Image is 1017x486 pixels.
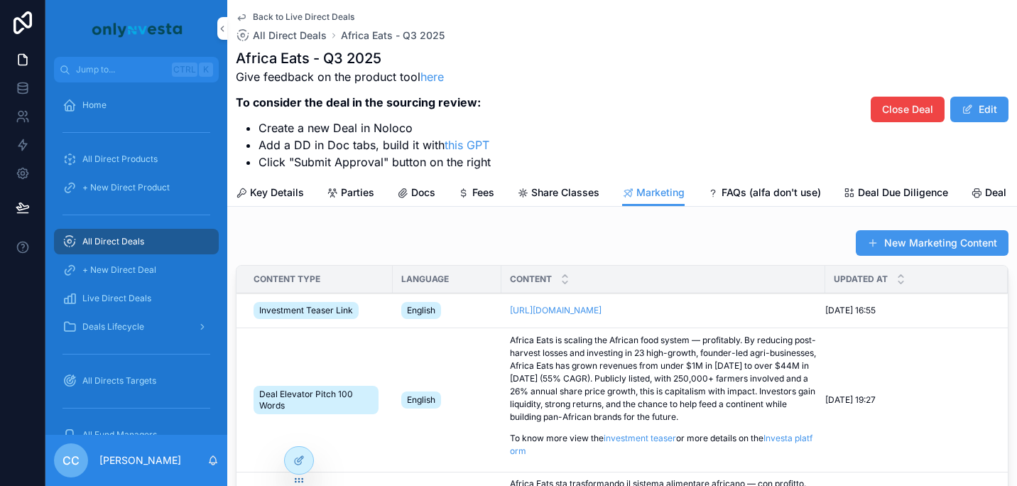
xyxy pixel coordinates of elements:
[401,389,493,411] a: English
[99,453,181,468] p: [PERSON_NAME]
[825,305,876,316] span: [DATE] 16:55
[76,64,166,75] span: Jump to...
[54,368,219,394] a: All Directs Targets
[253,11,354,23] span: Back to Live Direct Deals
[89,17,183,40] img: App logo
[327,180,374,208] a: Parties
[858,185,948,200] span: Deal Due Diligence
[259,305,353,316] span: Investment Teaser Link
[54,257,219,283] a: + New Direct Deal
[236,28,327,43] a: All Direct Deals
[54,229,219,254] a: All Direct Deals
[82,429,157,441] span: All Fund Managers
[411,185,435,200] span: Docs
[54,175,219,200] a: + New Direct Product
[54,146,219,172] a: All Direct Products
[82,321,144,333] span: Deals Lifecycle
[722,185,821,200] span: FAQs (alfa don't use)
[250,185,304,200] span: Key Details
[200,64,212,75] span: K
[856,230,1008,256] button: New Marketing Content
[950,97,1008,122] button: Edit
[407,394,435,406] span: English
[254,383,384,417] a: Deal Elevator Pitch 100 Words
[882,102,933,117] span: Close Deal
[510,305,817,316] a: [URL][DOMAIN_NAME]
[236,11,354,23] a: Back to Live Direct Deals
[458,180,494,208] a: Fees
[54,57,219,82] button: Jump to...CtrlK
[341,185,374,200] span: Parties
[510,334,817,466] a: Africa Eats is scaling the African food system — profitably. By reducing post-harvest losses and ...
[54,286,219,311] a: Live Direct Deals
[82,264,156,276] span: + New Direct Deal
[825,394,991,406] a: [DATE] 19:27
[604,433,676,443] a: investment teaser
[510,274,552,285] span: Content
[622,180,685,207] a: Marketing
[825,305,991,316] a: [DATE] 16:55
[259,136,491,153] li: Add a DD in Doc tabs, build it with
[62,452,80,469] span: CC
[517,180,599,208] a: Share Classes
[236,48,491,68] h1: Africa Eats - Q3 2025
[445,138,489,152] a: this GPT
[834,274,888,285] span: Updated at
[259,119,491,136] li: Create a new Deal in Noloco
[472,185,494,200] span: Fees
[636,185,685,200] span: Marketing
[54,92,219,118] a: Home
[236,95,481,109] strong: To consider the deal in the sourcing review:
[397,180,435,208] a: Docs
[259,389,373,411] span: Deal Elevator Pitch 100 Words
[510,305,602,315] a: [URL][DOMAIN_NAME]
[82,375,156,387] span: All Directs Targets
[844,180,948,208] a: Deal Due Diligence
[82,153,158,165] span: All Direct Products
[825,394,876,406] span: [DATE] 19:27
[45,82,227,435] div: scrollable content
[259,153,491,171] li: Click "Submit Approval" button on the right
[54,314,219,340] a: Deals Lifecycle
[341,28,445,43] a: Africa Eats - Q3 2025
[82,182,170,193] span: + New Direct Product
[531,185,599,200] span: Share Classes
[236,180,304,208] a: Key Details
[253,28,327,43] span: All Direct Deals
[871,97,945,122] button: Close Deal
[407,305,435,316] span: English
[254,274,320,285] span: Content Type
[172,63,197,77] span: Ctrl
[82,99,107,111] span: Home
[510,432,817,458] p: To know more view the or more details on the
[54,422,219,448] a: All Fund Managers
[401,299,493,322] a: English
[707,180,821,208] a: FAQs (alfa don't use)
[420,70,444,84] a: here
[510,334,817,423] p: Africa Eats is scaling the African food system — profitably. By reducing post-harvest losses and ...
[236,68,491,85] p: Give feedback on the product tool
[401,274,449,285] span: Language
[254,299,384,322] a: Investment Teaser Link
[82,293,151,304] span: Live Direct Deals
[82,236,144,247] span: All Direct Deals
